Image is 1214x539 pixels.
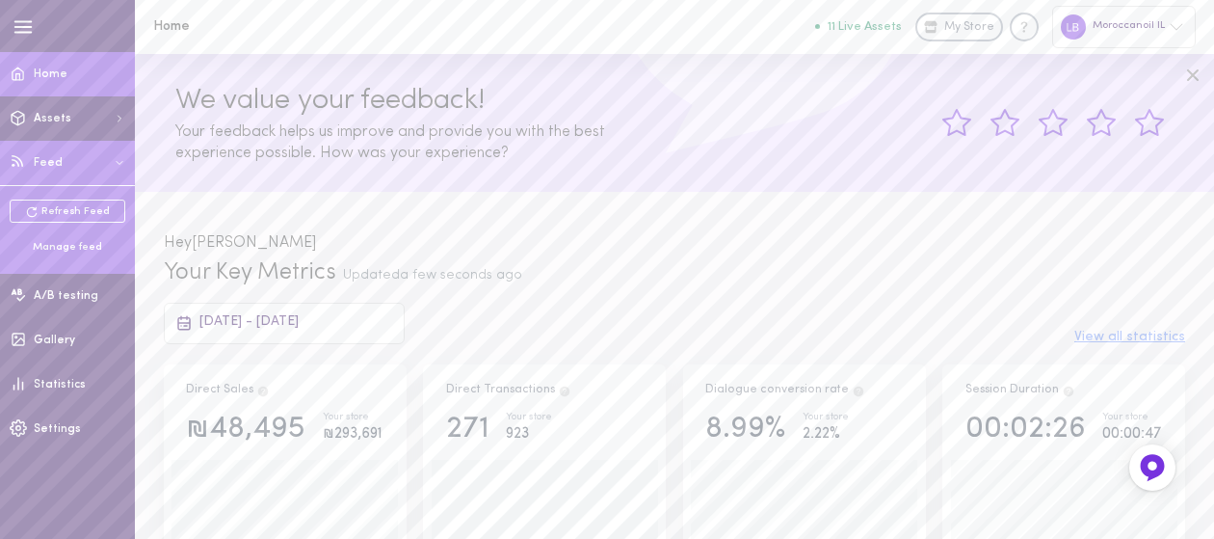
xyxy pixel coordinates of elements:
[446,413,489,446] div: 271
[965,413,1086,446] div: 00:02:26
[10,200,125,223] a: Refresh Feed
[1010,13,1039,41] div: Knowledge center
[34,157,63,169] span: Feed
[558,384,571,395] span: Total transactions from users who clicked on a product through Dialogue assets, and purchased the...
[815,20,915,34] a: 11 Live Assets
[1102,422,1161,446] div: 00:00:47
[175,86,485,116] span: We value your feedback!
[10,240,125,256] div: Manage feed
[705,382,865,399] div: Dialogue conversion rate
[34,290,98,302] span: A/B testing
[965,382,1075,399] div: Session Duration
[1102,413,1161,423] div: Your store
[815,20,902,33] button: 11 Live Assets
[506,413,552,423] div: Your store
[1138,453,1167,482] img: Feedback Button
[34,113,71,124] span: Assets
[34,335,75,346] span: Gallery
[175,124,605,161] span: Your feedback helps us improve and provide you with the best experience possible. How was your ex...
[34,423,81,435] span: Settings
[153,19,471,34] h1: Home
[1074,331,1185,344] button: View all statistics
[256,384,270,395] span: Direct Sales are the result of users clicking on a product and then purchasing the exact same pro...
[199,314,299,329] span: [DATE] - [DATE]
[164,261,336,284] span: Your Key Metrics
[915,13,1003,41] a: My Store
[852,384,865,395] span: The percentage of users who interacted with one of Dialogue`s assets and ended up purchasing in t...
[186,413,305,446] div: ₪48,495
[343,268,522,283] span: Updated a few seconds ago
[506,422,552,446] div: 923
[1052,6,1196,47] div: Moroccanoil IL
[34,68,67,80] span: Home
[164,235,316,251] span: Hey [PERSON_NAME]
[446,382,571,399] div: Direct Transactions
[803,422,849,446] div: 2.22%
[323,413,383,423] div: Your store
[705,413,785,446] div: 8.99%
[34,379,86,391] span: Statistics
[323,422,383,446] div: ₪293,691
[944,19,994,37] span: My Store
[186,382,270,399] div: Direct Sales
[1062,384,1075,395] span: Track how your session duration increase once users engage with your Assets
[803,413,849,423] div: Your store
